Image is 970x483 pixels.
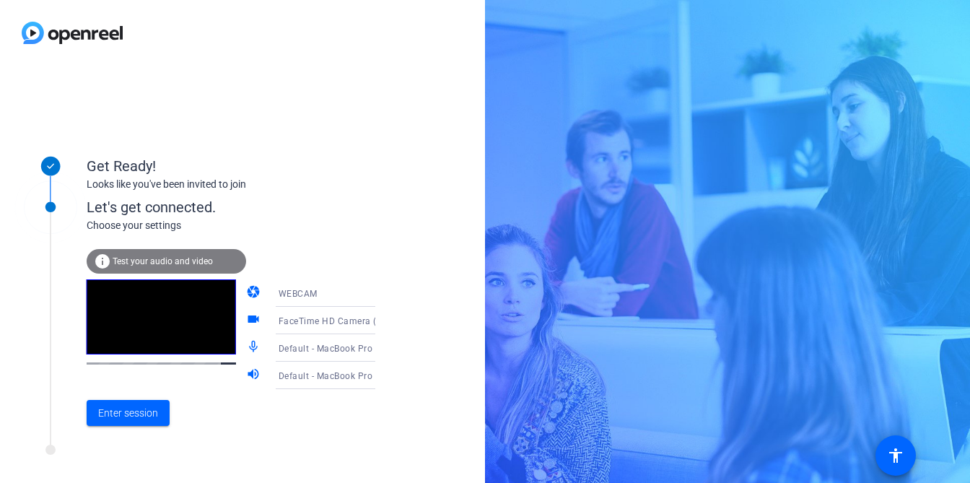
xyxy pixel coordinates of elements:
div: Let's get connected. [87,196,405,218]
div: Looks like you've been invited to join [87,177,375,192]
mat-icon: mic_none [246,339,263,357]
mat-icon: volume_up [246,367,263,384]
span: Test your audio and video [113,256,213,266]
mat-icon: camera [246,284,263,302]
span: WEBCAM [279,289,318,299]
span: Default - MacBook Pro Microphone (Built-in) [279,342,464,354]
mat-icon: videocam [246,312,263,329]
button: Enter session [87,400,170,426]
span: FaceTime HD Camera (D288:[DATE]) [279,315,432,326]
mat-icon: info [94,253,111,270]
mat-icon: accessibility [887,447,904,464]
span: Default - MacBook Pro Speakers (Built-in) [279,370,453,381]
span: Enter session [98,406,158,421]
div: Get Ready! [87,155,375,177]
div: Choose your settings [87,218,405,233]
